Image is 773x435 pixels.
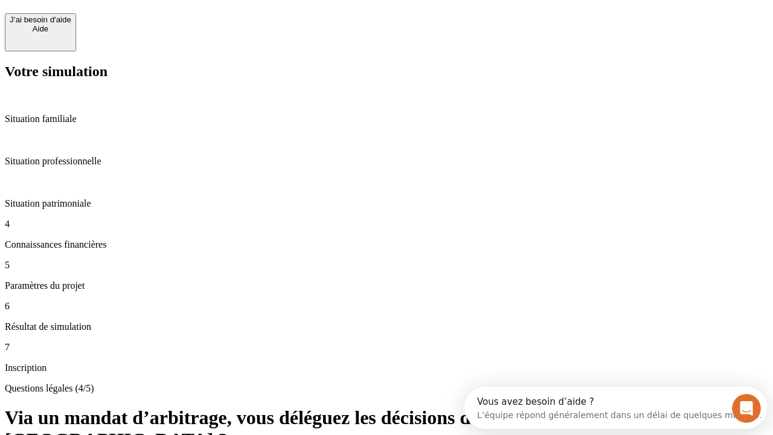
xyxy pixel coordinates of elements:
p: Questions légales (4/5) [5,383,768,394]
p: Situation familiale [5,114,768,124]
p: 5 [5,260,768,271]
div: Ouvrir le Messenger Intercom [5,5,333,38]
div: J’ai besoin d'aide [10,15,71,24]
button: J’ai besoin d'aideAide [5,13,76,51]
div: Aide [10,24,71,33]
div: Vous avez besoin d’aide ? [13,10,297,20]
p: Inscription [5,362,768,373]
p: Situation patrimoniale [5,198,768,209]
h2: Votre simulation [5,63,768,80]
div: L’équipe répond généralement dans un délai de quelques minutes. [13,20,297,33]
iframe: Intercom live chat discovery launcher [464,387,767,429]
p: Paramètres du projet [5,280,768,291]
p: Connaissances financières [5,239,768,250]
p: 6 [5,301,768,312]
p: 7 [5,342,768,353]
p: Résultat de simulation [5,321,768,332]
p: 4 [5,219,768,230]
p: Situation professionnelle [5,156,768,167]
iframe: Intercom live chat [732,394,761,423]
